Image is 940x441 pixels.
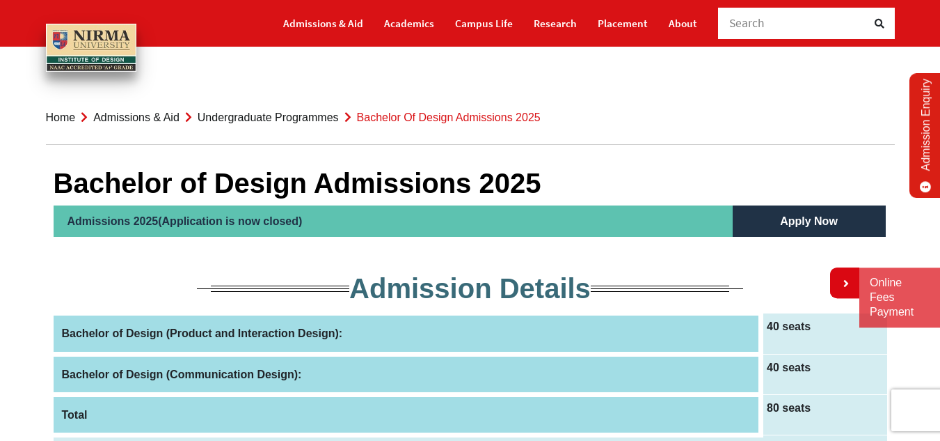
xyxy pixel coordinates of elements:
td: 40 seats [761,354,887,394]
a: Campus Life [455,11,513,36]
h5: Apply Now [733,206,886,237]
th: Bachelor of Design (Communication Design): [54,354,761,394]
span: Bachelor of Design Admissions 2025 [357,111,541,123]
h2: Admissions 2025(Application is now closed) [54,206,733,237]
a: Home [46,111,76,123]
a: Placement [598,11,648,36]
img: main_logo [46,24,136,72]
a: Research [534,11,577,36]
span: Search [729,15,765,31]
a: Online Fees Payment [870,276,930,319]
nav: breadcrumb [46,91,895,145]
a: Academics [384,11,434,36]
a: Admissions & Aid [283,11,363,36]
td: 80 seats [761,394,887,435]
a: Undergraduate Programmes [198,111,339,123]
th: Total [54,394,761,435]
td: 40 seats [761,314,887,354]
a: Admissions & Aid [93,111,180,123]
th: Bachelor of Design (Product and Interaction Design): [54,314,761,354]
h1: Bachelor of Design Admissions 2025 [54,167,887,200]
a: About [669,11,697,36]
span: Admission Details [349,273,591,304]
